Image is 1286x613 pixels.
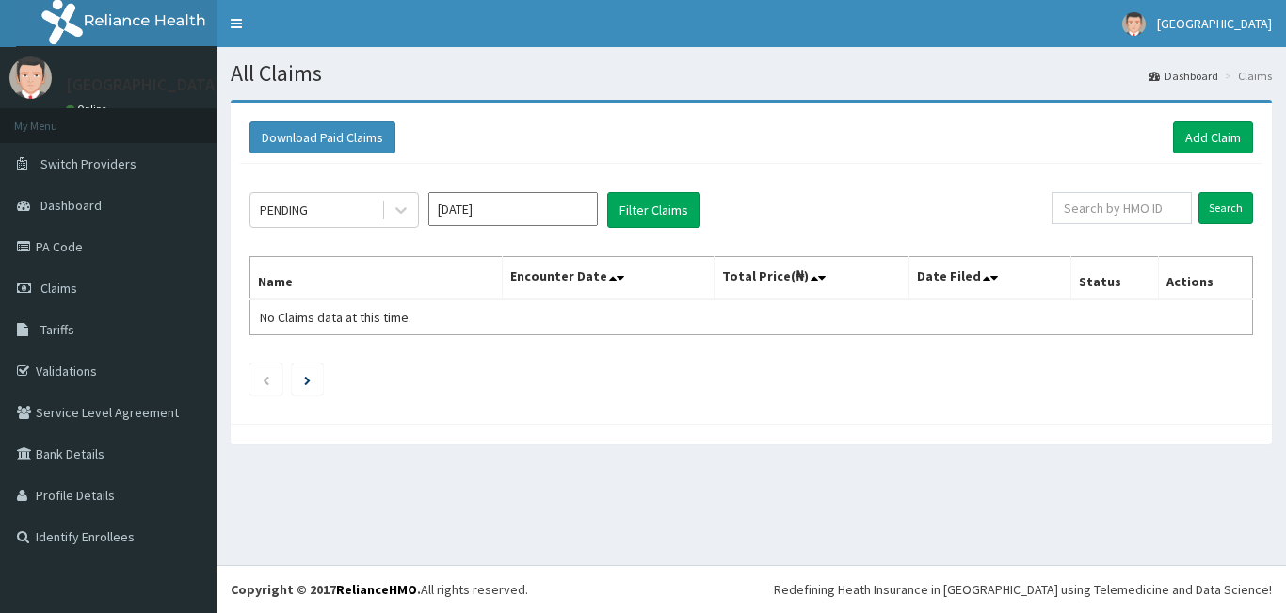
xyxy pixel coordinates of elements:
th: Encounter Date [503,257,714,300]
div: PENDING [260,201,308,219]
a: Next page [304,371,311,388]
a: RelianceHMO [336,581,417,598]
p: [GEOGRAPHIC_DATA] [66,76,221,93]
footer: All rights reserved. [217,565,1286,613]
span: Dashboard [40,197,102,214]
span: [GEOGRAPHIC_DATA] [1157,15,1272,32]
th: Name [250,257,503,300]
span: No Claims data at this time. [260,309,411,326]
a: Dashboard [1149,68,1218,84]
a: Add Claim [1173,121,1253,153]
img: User Image [9,56,52,99]
th: Total Price(₦) [714,257,909,300]
a: Online [66,103,111,116]
a: Previous page [262,371,270,388]
strong: Copyright © 2017 . [231,581,421,598]
th: Status [1071,257,1159,300]
th: Date Filed [909,257,1071,300]
button: Filter Claims [607,192,700,228]
div: Redefining Heath Insurance in [GEOGRAPHIC_DATA] using Telemedicine and Data Science! [774,580,1272,599]
input: Search [1198,192,1253,224]
input: Search by HMO ID [1052,192,1192,224]
th: Actions [1158,257,1252,300]
li: Claims [1220,68,1272,84]
img: User Image [1122,12,1146,36]
span: Switch Providers [40,155,137,172]
span: Tariffs [40,321,74,338]
h1: All Claims [231,61,1272,86]
span: Claims [40,280,77,297]
button: Download Paid Claims [249,121,395,153]
input: Select Month and Year [428,192,598,226]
